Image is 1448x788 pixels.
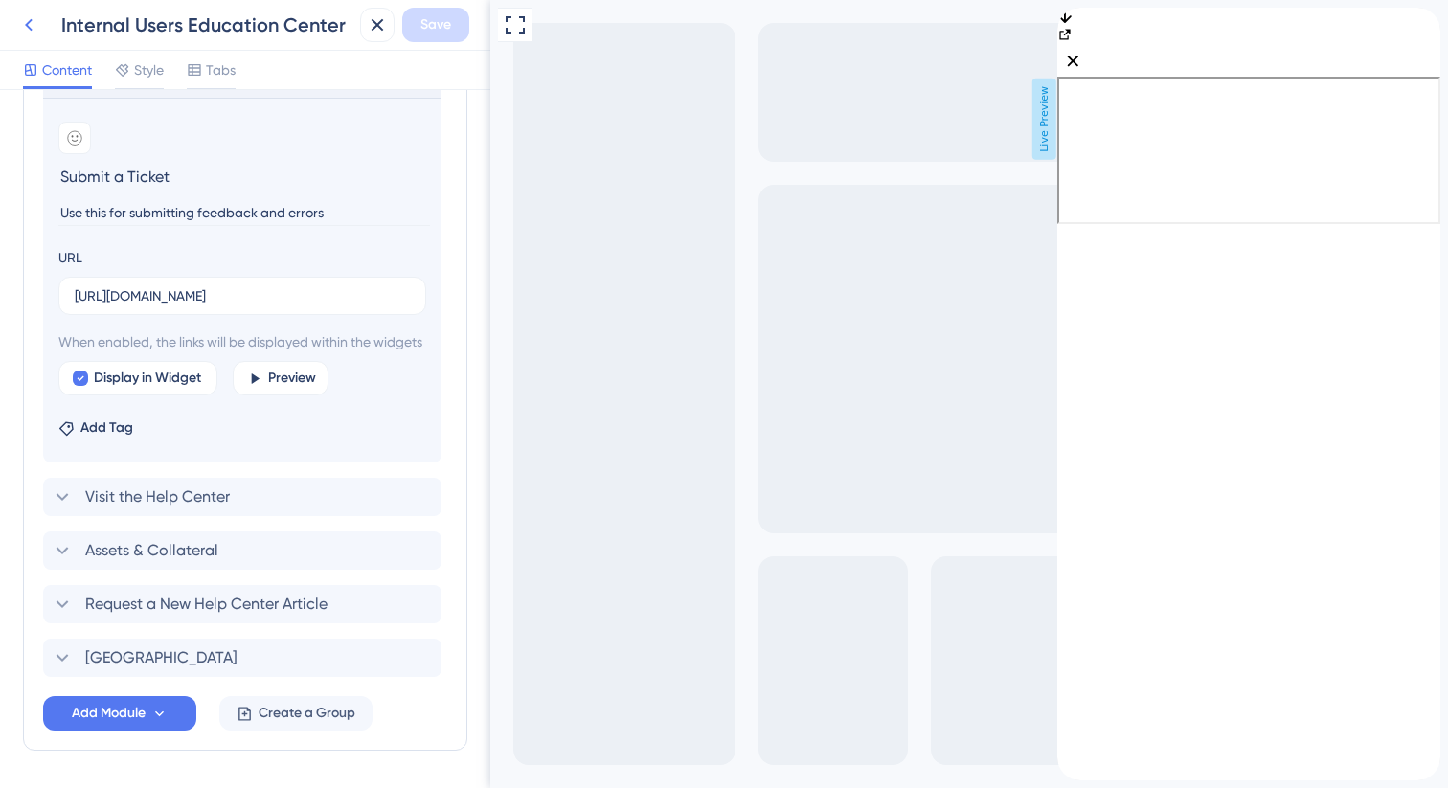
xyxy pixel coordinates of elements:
[206,58,236,81] span: Tabs
[43,585,447,623] div: Request a New Help Center Article
[219,696,373,731] button: Create a Group
[75,285,410,306] input: your.website.com/path
[58,162,430,191] input: Header
[43,696,196,731] button: Add Module
[148,10,155,25] div: 3
[58,417,133,439] button: Add Tag
[402,8,469,42] button: Save
[58,246,82,269] div: URL
[43,531,447,570] div: Assets & Collateral
[10,5,136,28] span: Education Center
[43,478,447,516] div: Visit the Help Center
[42,58,92,81] span: Content
[58,330,426,353] span: When enabled, the links will be displayed within the widgets
[259,702,355,725] span: Create a Group
[61,11,352,38] div: Internal Users Education Center
[85,593,328,616] span: Request a New Help Center Article
[134,58,164,81] span: Style
[80,417,133,439] span: Add Tag
[85,646,238,669] span: [GEOGRAPHIC_DATA]
[43,639,447,677] div: [GEOGRAPHIC_DATA]
[542,79,566,160] span: Live Preview
[85,539,218,562] span: Assets & Collateral
[85,485,230,508] span: Visit the Help Center
[420,13,451,36] span: Save
[94,367,201,390] span: Display in Widget
[72,702,146,725] span: Add Module
[58,200,430,226] input: Description
[233,361,328,395] button: Preview
[268,367,316,390] span: Preview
